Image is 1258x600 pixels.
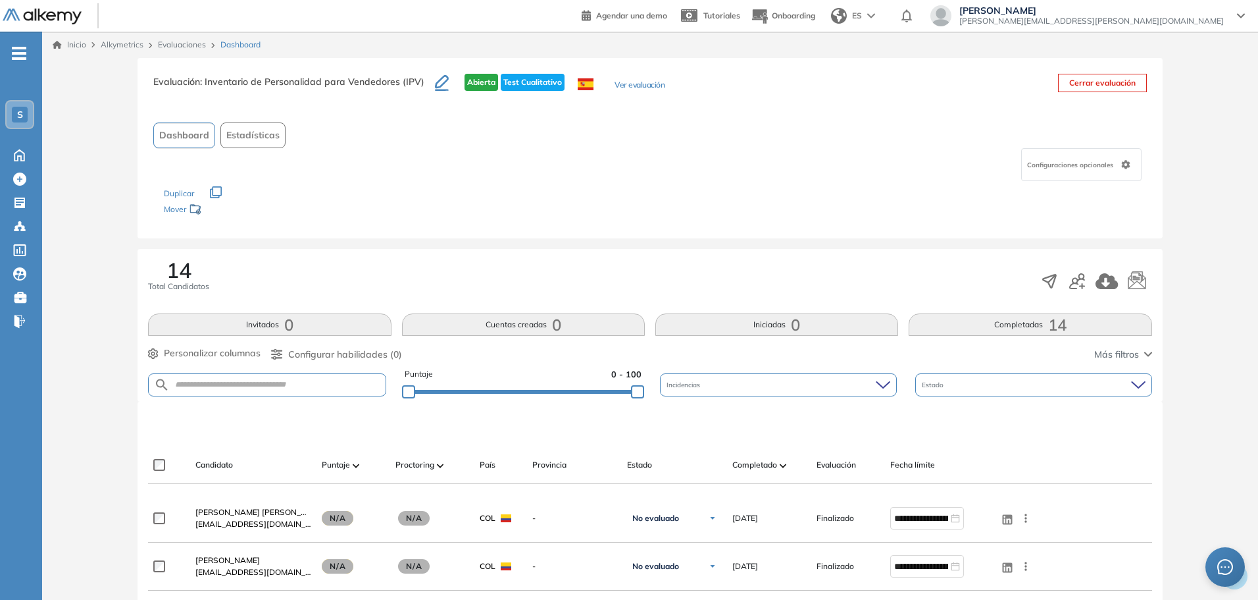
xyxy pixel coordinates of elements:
[532,512,616,524] span: -
[195,507,326,517] span: [PERSON_NAME] [PERSON_NAME]
[632,513,679,524] span: No evaluado
[578,78,593,90] img: ESP
[322,459,350,471] span: Puntaje
[53,39,86,51] a: Inicio
[395,459,434,471] span: Proctoring
[582,7,667,22] a: Agendar una demo
[3,9,82,25] img: Logo
[732,512,758,524] span: [DATE]
[195,506,311,518] a: [PERSON_NAME] [PERSON_NAME]
[922,380,946,390] span: Estado
[890,459,935,471] span: Fecha límite
[915,373,1152,396] div: Estado
[655,314,898,336] button: Iniciadas0
[709,562,717,570] img: Ícono de flecha
[164,346,261,360] span: Personalizar columnas
[1027,160,1116,170] span: Configuraciones opcionales
[817,512,854,524] span: Finalizado
[852,10,862,22] span: ES
[596,11,667,20] span: Agendar una demo
[480,459,495,471] span: País
[1021,148,1142,181] div: Configuraciones opcionales
[780,464,786,468] img: [missing "en.ARROW_ALT" translation]
[322,511,353,526] span: N/A
[501,74,565,91] span: Test Cualitativo
[195,459,233,471] span: Candidato
[166,259,191,281] span: 14
[751,2,815,30] button: Onboarding
[480,560,495,572] span: COL
[501,562,511,570] img: COL
[627,459,652,471] span: Estado
[772,11,815,20] span: Onboarding
[17,109,23,120] span: S
[153,74,435,101] h3: Evaluación
[195,518,311,530] span: [EMAIL_ADDRESS][DOMAIN_NAME]
[532,459,566,471] span: Provincia
[660,373,897,396] div: Incidencias
[632,561,679,572] span: No evaluado
[288,348,402,362] span: Configurar habilidades (0)
[437,464,443,468] img: [missing "en.ARROW_ALT" translation]
[817,459,856,471] span: Evaluación
[148,314,391,336] button: Invitados0
[220,39,261,51] span: Dashboard
[959,5,1224,16] span: [PERSON_NAME]
[501,514,511,522] img: COL
[480,512,495,524] span: COL
[615,79,665,93] button: Ver evaluación
[220,123,286,148] button: Estadísticas
[402,314,645,336] button: Cuentas creadas0
[322,559,353,574] span: N/A
[195,566,311,578] span: [EMAIL_ADDRESS][DOMAIN_NAME]
[154,377,170,393] img: SEARCH_ALT
[101,40,143,49] span: Alkymetrics
[148,281,209,292] span: Total Candidatos
[195,555,311,566] a: [PERSON_NAME]
[12,52,26,55] i: -
[817,560,854,572] span: Finalizado
[732,459,777,471] span: Completado
[1058,74,1147,92] button: Cerrar evaluación
[159,128,209,142] span: Dashboard
[1217,559,1233,575] span: message
[831,8,847,24] img: world
[164,198,295,223] div: Mover
[158,40,206,49] a: Evaluaciones
[195,555,260,565] span: [PERSON_NAME]
[732,560,758,572] span: [DATE]
[405,368,433,381] span: Puntaje
[271,348,402,362] button: Configurar habilidades (0)
[164,188,194,198] span: Duplicar
[909,314,1151,336] button: Completadas14
[153,123,215,148] button: Dashboard
[398,511,430,526] span: N/A
[148,346,261,360] button: Personalizar columnas
[611,368,642,381] span: 0 - 100
[709,514,717,522] img: Ícono de flecha
[226,128,280,142] span: Estadísticas
[1094,348,1152,362] button: Más filtros
[703,11,740,20] span: Tutoriales
[867,13,875,18] img: arrow
[532,560,616,572] span: -
[465,74,498,91] span: Abierta
[398,559,430,574] span: N/A
[200,76,424,88] span: : Inventario de Personalidad para Vendedores (IPV)
[353,464,359,468] img: [missing "en.ARROW_ALT" translation]
[667,380,703,390] span: Incidencias
[959,16,1224,26] span: [PERSON_NAME][EMAIL_ADDRESS][PERSON_NAME][DOMAIN_NAME]
[1094,348,1139,362] span: Más filtros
